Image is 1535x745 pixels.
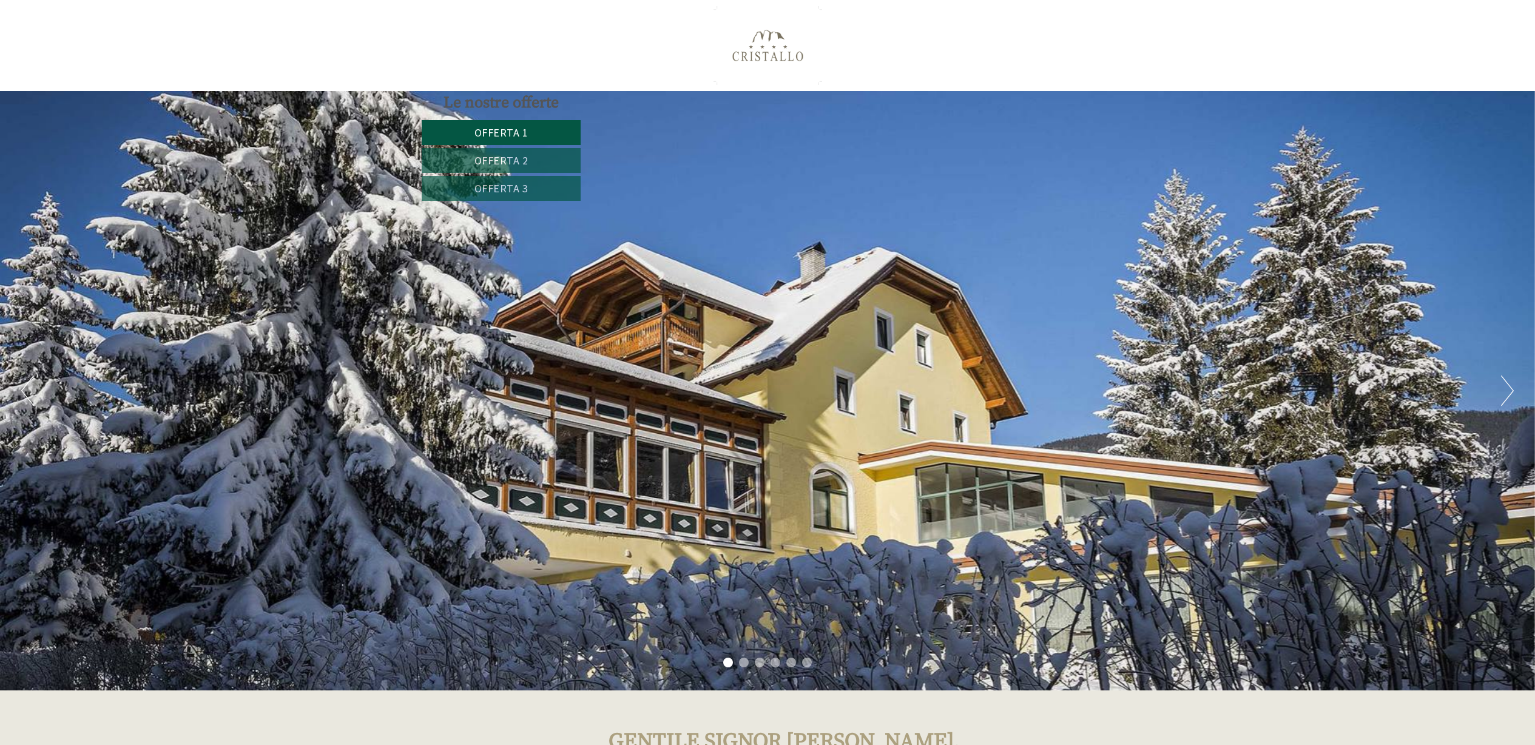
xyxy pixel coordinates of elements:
div: Le nostre offerte [422,92,581,114]
button: Previous [21,376,34,406]
span: Offerta 3 [474,181,528,195]
button: Next [1501,376,1514,406]
span: Offerta 2 [474,153,528,167]
span: Offerta 1 [474,126,528,140]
